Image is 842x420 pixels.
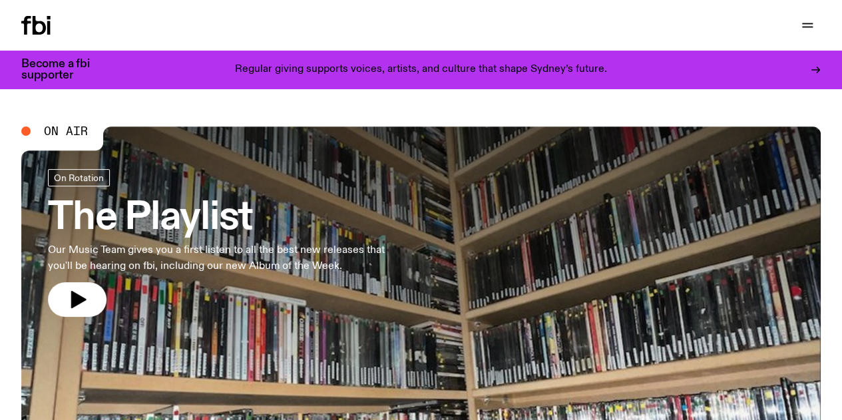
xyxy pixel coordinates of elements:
[44,125,88,137] span: On Air
[21,59,106,81] h3: Become a fbi supporter
[235,64,607,76] p: Regular giving supports voices, artists, and culture that shape Sydney’s future.
[48,169,110,186] a: On Rotation
[48,200,389,237] h3: The Playlist
[54,173,104,183] span: On Rotation
[48,242,389,274] p: Our Music Team gives you a first listen to all the best new releases that you'll be hearing on fb...
[48,169,389,317] a: The PlaylistOur Music Team gives you a first listen to all the best new releases that you'll be h...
